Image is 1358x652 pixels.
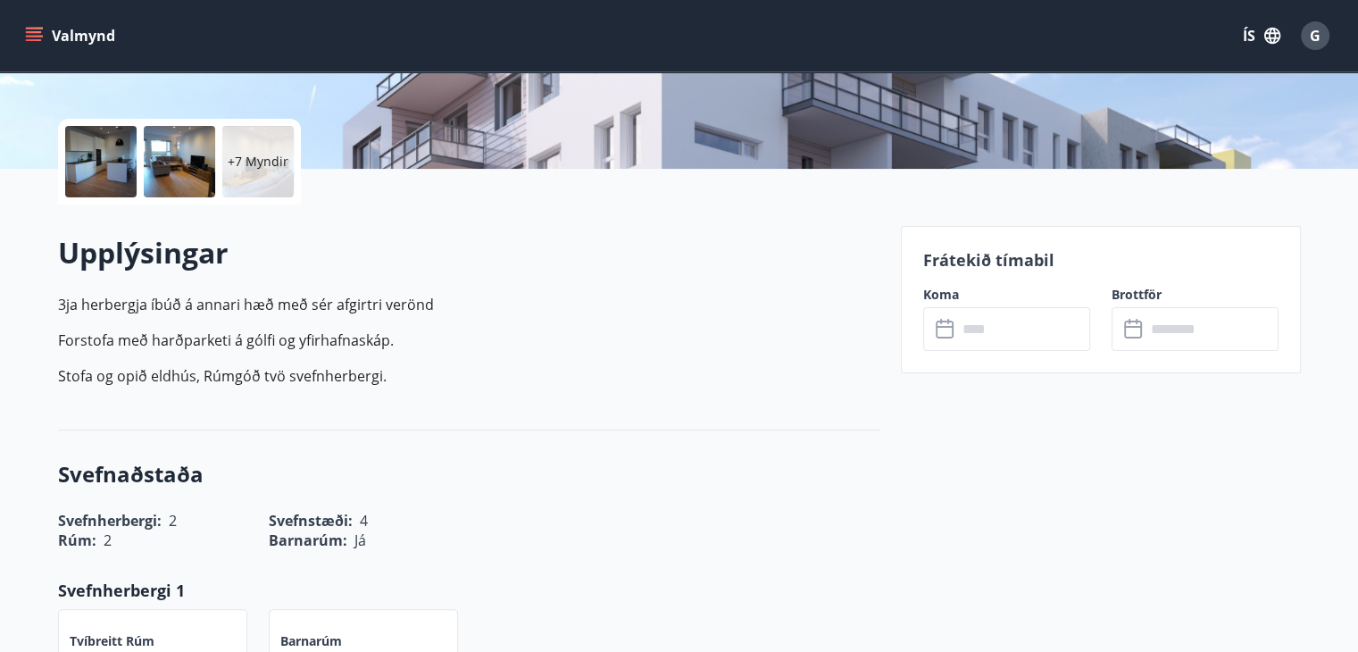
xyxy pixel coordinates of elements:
p: Svefnherbergi 1 [58,579,879,602]
h2: Upplýsingar [58,233,879,272]
p: Barnarúm [280,632,342,650]
span: 2 [104,531,112,550]
p: +7 Myndir [228,153,288,171]
p: Forstofa með harðparketi á gólfi og yfirhafnaskáp. [58,330,879,351]
p: 3ja herbergja íbúð á annari hæð með sér afgirtri verönd [58,294,879,315]
span: G [1310,26,1321,46]
button: menu [21,20,122,52]
button: ÍS [1233,20,1290,52]
button: G [1294,14,1337,57]
p: Frátekið tímabil [923,248,1279,272]
span: Barnarúm : [269,531,347,550]
label: Brottför [1112,286,1279,304]
p: Tvíbreitt rúm [70,632,154,650]
span: Rúm : [58,531,96,550]
h3: Svefnaðstaða [58,459,879,489]
span: Já [354,531,366,550]
p: Stofa og opið eldhús, Rúmgóð tvö svefnherbergi. [58,365,879,387]
label: Koma [923,286,1090,304]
